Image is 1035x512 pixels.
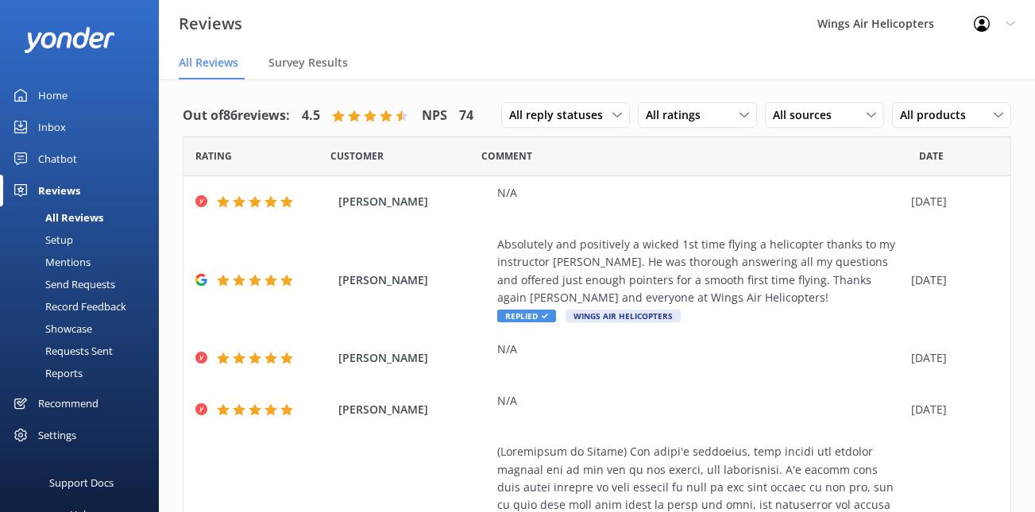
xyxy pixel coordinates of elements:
span: Wings Air Helicopters [566,310,681,322]
div: Support Docs [49,467,114,499]
span: All Reviews [179,55,238,71]
h4: 74 [459,106,473,126]
div: Reviews [38,175,80,206]
div: Showcase [10,318,92,340]
span: All reply statuses [509,106,612,124]
a: All Reviews [10,206,159,229]
div: Inbox [38,111,66,143]
span: Date [919,148,944,164]
a: Mentions [10,251,159,273]
div: [DATE] [911,271,991,289]
div: Mentions [10,251,91,273]
span: Question [481,148,532,164]
div: Home [38,79,68,111]
div: Reports [10,362,83,384]
div: Send Requests [10,273,115,295]
a: Record Feedback [10,295,159,318]
a: Reports [10,362,159,384]
div: Absolutely and positively a wicked 1st time flying a helicopter thanks to my instructor [PERSON_N... [497,236,903,307]
span: All sources [773,106,841,124]
span: Date [195,148,232,164]
span: [PERSON_NAME] [338,271,489,289]
div: N/A [497,341,903,358]
span: Replied [497,310,556,322]
span: All ratings [646,106,710,124]
h4: NPS [422,106,447,126]
span: Date [330,148,384,164]
div: Recommend [38,387,98,419]
div: Setup [10,229,73,251]
img: yonder-white-logo.png [24,27,115,53]
span: Survey Results [268,55,348,71]
div: [DATE] [911,193,991,210]
span: All products [900,106,975,124]
span: [PERSON_NAME] [338,349,489,367]
div: [DATE] [911,401,991,418]
div: Settings [38,419,76,451]
a: Setup [10,229,159,251]
a: Showcase [10,318,159,340]
div: [DATE] [911,349,991,367]
span: [PERSON_NAME] [338,193,489,210]
a: Requests Sent [10,340,159,362]
div: All Reviews [10,206,103,229]
div: N/A [497,184,903,202]
h4: 4.5 [302,106,320,126]
h3: Reviews [179,11,242,37]
a: Send Requests [10,273,159,295]
div: Record Feedback [10,295,126,318]
span: [PERSON_NAME] [338,401,489,418]
div: Chatbot [38,143,77,175]
div: Requests Sent [10,340,113,362]
h4: Out of 86 reviews: [183,106,290,126]
div: N/A [497,392,903,410]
